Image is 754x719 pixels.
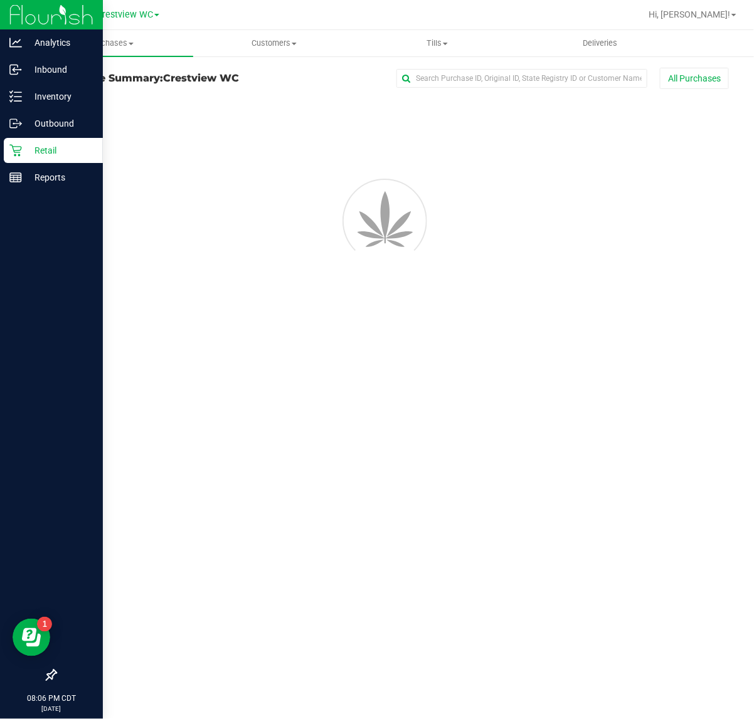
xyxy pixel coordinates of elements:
p: [DATE] [6,704,97,713]
p: Reports [22,170,97,185]
input: Search Purchase ID, Original ID, State Registry ID or Customer Name... [396,69,647,88]
button: All Purchases [660,68,729,89]
span: Tills [356,38,518,49]
p: Analytics [22,35,97,50]
a: Deliveries [519,30,682,56]
span: Deliveries [566,38,634,49]
p: Inventory [22,89,97,104]
inline-svg: Outbound [9,117,22,130]
inline-svg: Reports [9,171,22,184]
span: Hi, [PERSON_NAME]! [649,9,730,19]
span: Crestview WC [97,9,153,20]
a: Tills [356,30,519,56]
inline-svg: Inbound [9,63,22,76]
a: Purchases [30,30,193,56]
iframe: Resource center [13,619,50,656]
inline-svg: Inventory [9,90,22,103]
p: 08:06 PM CDT [6,693,97,704]
span: Purchases [30,38,193,49]
iframe: Resource center unread badge [37,617,52,632]
p: Retail [22,143,97,158]
h3: Purchase Summary: [55,73,280,84]
p: Outbound [22,116,97,131]
inline-svg: Retail [9,144,22,157]
a: Customers [193,30,356,56]
span: Customers [194,38,356,49]
span: Crestview WC [163,72,239,84]
inline-svg: Analytics [9,36,22,49]
p: Inbound [22,62,97,77]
